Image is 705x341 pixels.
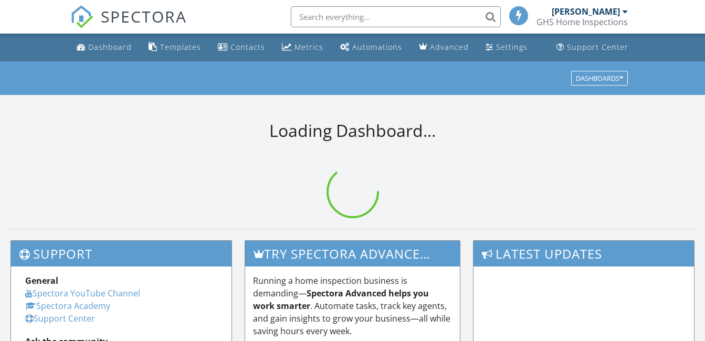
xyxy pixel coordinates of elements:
img: The Best Home Inspection Software - Spectora [70,5,93,28]
div: Support Center [567,42,628,52]
div: [PERSON_NAME] [552,6,620,17]
div: Templates [160,42,201,52]
a: Contacts [214,38,269,57]
a: SPECTORA [70,14,187,36]
p: Running a home inspection business is demanding— . Automate tasks, track key agents, and gain ins... [253,274,451,337]
a: Automations (Basic) [336,38,406,57]
strong: Spectora Advanced helps you work smarter [253,287,429,312]
h3: Try spectora advanced [DATE] [245,241,459,267]
div: Dashboard [88,42,132,52]
h3: Support [11,241,232,267]
div: GHS Home Inspections [536,17,628,27]
div: Settings [496,42,528,52]
a: Advanced [415,38,473,57]
div: Automations [352,42,402,52]
a: Templates [144,38,205,57]
a: Support Center [25,313,95,324]
a: Settings [481,38,532,57]
a: Spectora YouTube Channel [25,287,140,299]
div: Dashboards [576,74,623,82]
a: Spectora Academy [25,300,110,312]
div: Metrics [294,42,323,52]
div: Advanced [430,42,469,52]
button: Dashboards [571,71,628,86]
a: Support Center [552,38,633,57]
strong: General [25,275,58,286]
h3: Latest Updates [473,241,694,267]
div: Contacts [230,42,265,52]
input: Search everything... [291,6,501,27]
a: Metrics [278,38,328,57]
span: SPECTORA [101,5,187,27]
a: Dashboard [72,38,136,57]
